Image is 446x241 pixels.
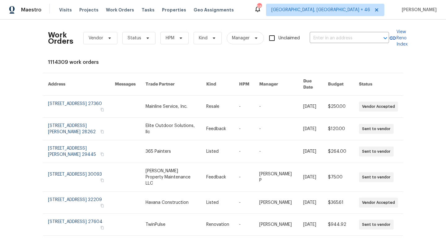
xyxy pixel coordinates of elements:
td: - [254,96,298,118]
td: Listed [201,140,234,163]
span: [GEOGRAPHIC_DATA], [GEOGRAPHIC_DATA] + 46 [271,7,370,13]
td: [PERSON_NAME] [254,192,298,214]
button: Copy Address [99,203,105,208]
span: Properties [162,7,186,13]
td: Havana Construction [141,192,202,214]
th: Kind [201,73,234,96]
th: Status [354,73,403,96]
th: Messages [110,73,141,96]
button: Copy Address [99,107,105,112]
button: Copy Address [99,177,105,183]
h2: Work Orders [48,32,73,44]
span: Tasks [142,8,155,12]
div: 583 [257,4,261,10]
td: Elite Outdoor Solutions, llc [141,118,202,140]
td: - [234,163,254,192]
button: Copy Address [99,225,105,230]
td: - [234,118,254,140]
td: - [254,118,298,140]
td: - [234,192,254,214]
th: HPM [234,73,254,96]
a: View Reno Index [389,29,408,47]
td: Renovation [201,214,234,236]
th: Trade Partner [141,73,202,96]
td: - [234,96,254,118]
td: Feedback [201,163,234,192]
span: [PERSON_NAME] [399,7,437,13]
th: Address [43,73,110,96]
span: Status [128,35,141,41]
td: [PERSON_NAME] Property Maintenance LLC [141,163,202,192]
th: Manager [254,73,298,96]
td: Listed [201,192,234,214]
td: 365 Painters [141,140,202,163]
span: Manager [232,35,250,41]
span: Visits [59,7,72,13]
td: TwinPulse [141,214,202,236]
td: Resale [201,96,234,118]
span: Unclaimed [278,35,300,42]
button: Open [381,34,390,42]
span: HPM [166,35,174,41]
span: Projects [79,7,98,13]
th: Due Date [298,73,323,96]
button: Copy Address [99,151,105,157]
td: - [234,214,254,236]
td: - [234,140,254,163]
th: Budget [323,73,354,96]
span: Vendor [89,35,103,41]
td: [PERSON_NAME] [254,214,298,236]
span: Kind [199,35,208,41]
button: Copy Address [99,129,105,134]
td: [PERSON_NAME] P [254,163,298,192]
span: Work Orders [106,7,134,13]
span: Geo Assignments [194,7,234,13]
td: - [254,140,298,163]
div: 1114309 work orders [48,59,398,65]
td: Feedback [201,118,234,140]
span: Maestro [21,7,42,13]
input: Enter in an address [310,33,372,43]
td: Mainline Service, Inc. [141,96,202,118]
